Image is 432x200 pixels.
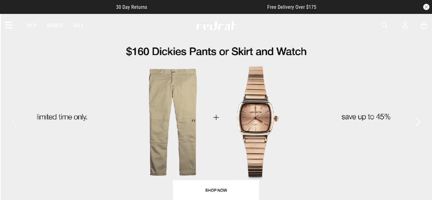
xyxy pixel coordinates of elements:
[413,115,422,129] button: Next slide
[116,4,147,10] span: 30 Day Returns
[47,22,63,28] a: Women
[196,21,238,30] img: Redrat logo
[10,115,19,129] button: Previous slide
[27,22,37,28] a: Men
[73,22,84,28] a: Sale
[267,4,316,10] span: Free Delivery Over $175
[160,4,255,10] iframe: Customer reviews powered by Trustpilot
